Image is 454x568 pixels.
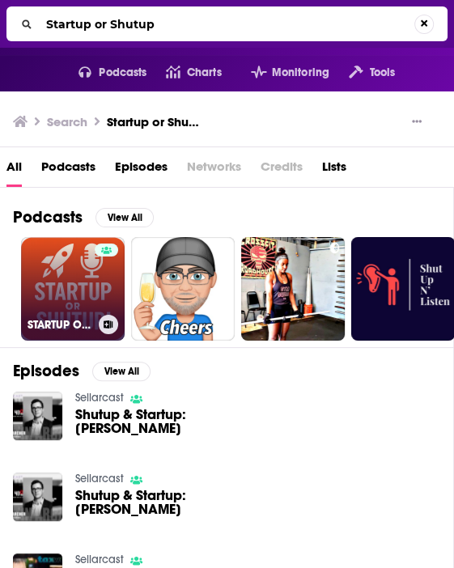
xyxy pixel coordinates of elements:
button: open menu [231,60,329,86]
a: Shutup & Startup: Justin Archer [75,489,260,516]
span: Charts [187,61,222,84]
a: Sellarcast [75,472,124,485]
span: Credits [261,154,303,187]
a: Sellarcast [75,391,124,405]
button: View All [95,208,154,227]
a: STARTUP OR SHUTUP! [21,237,125,341]
div: Search... [6,6,448,41]
input: Search... [40,11,414,37]
h3: Search [47,114,87,129]
span: Shutup & Startup: [PERSON_NAME] [75,408,260,435]
a: All [6,154,22,187]
button: open menu [59,60,147,86]
h2: Episodes [13,361,79,381]
span: Podcasts [99,61,146,84]
span: Tools [369,61,395,84]
a: Shutup & Startup: Justin Archer [75,408,260,435]
a: Sellarcast [75,553,124,566]
a: Lists [322,154,346,187]
span: Monitoring [272,61,329,84]
h3: Startup or Shutup [107,114,202,129]
span: Shutup & Startup: [PERSON_NAME] [75,489,260,516]
a: Podcasts [41,154,95,187]
h3: STARTUP OR SHUTUP! [28,318,92,332]
h2: Podcasts [13,207,83,227]
img: Shutup & Startup: Justin Archer [13,473,62,522]
a: PodcastsView All [13,207,154,227]
a: Charts [146,60,221,86]
span: Networks [187,154,241,187]
a: EpisodesView All [13,361,151,381]
a: Episodes [115,154,168,187]
button: open menu [329,60,395,86]
button: View All [92,362,151,381]
button: Show More Button [405,114,428,130]
img: Shutup & Startup: Justin Archer [13,392,62,441]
